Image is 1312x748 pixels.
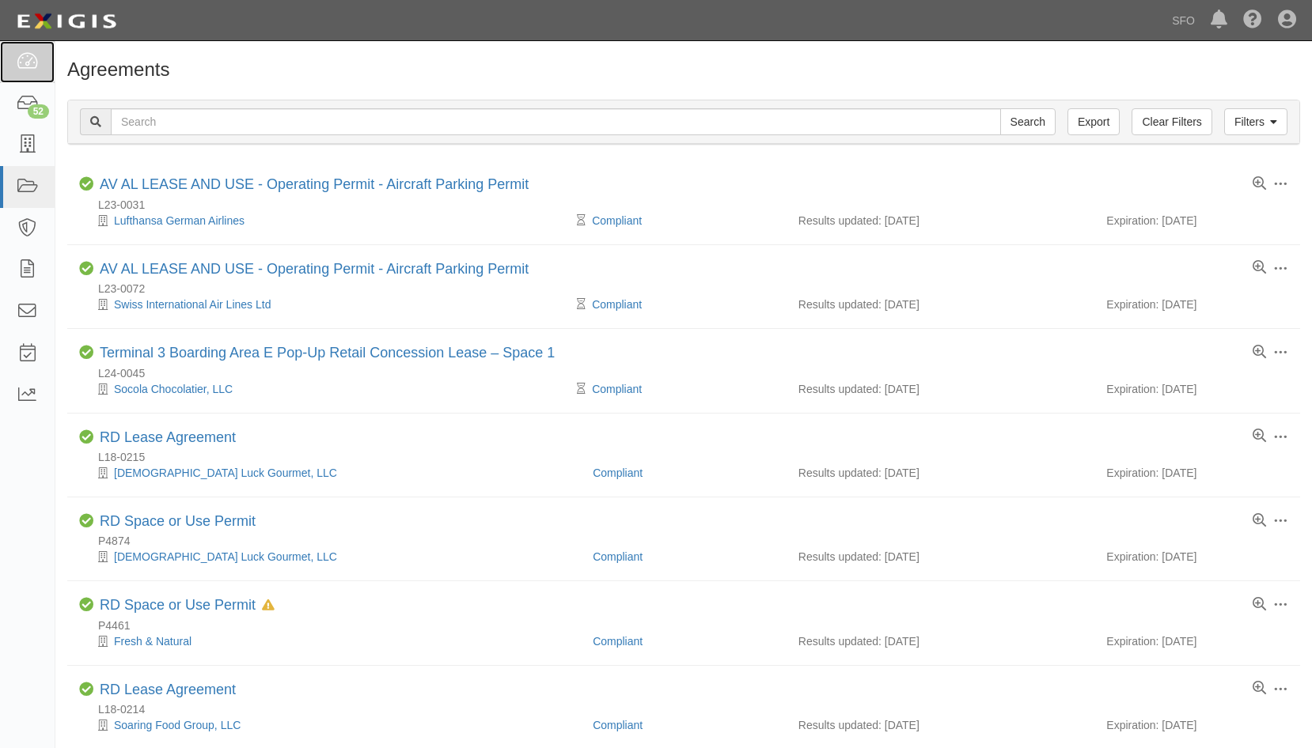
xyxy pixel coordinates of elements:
div: Lady Luck Gourmet, LLC [79,549,581,565]
div: Results updated: [DATE] [798,297,1083,312]
div: RD Lease Agreement [100,682,236,699]
a: Compliant [592,214,642,227]
input: Search [1000,108,1056,135]
a: View results summary [1253,429,1266,444]
h1: Agreements [67,59,1300,80]
div: RD Space or Use Permit [100,597,275,614]
div: Lady Luck Gourmet, LLC [79,465,581,481]
i: In Default since 11/09/2024 [262,600,275,611]
div: AV AL LEASE AND USE - Operating Permit - Aircraft Parking Permit [100,261,529,278]
div: Expiration: [DATE] [1106,213,1288,229]
div: Expiration: [DATE] [1106,549,1288,565]
a: [DEMOGRAPHIC_DATA] Luck Gourmet, LLC [114,550,337,563]
img: logo-5460c22ac91f19d4615b14bd174203de0afe785f0fc80cf4dbbc73dc1793850b.png [12,7,121,36]
a: Compliant [592,383,642,395]
a: RD Lease Agreement [100,429,236,445]
i: Pending Review [577,383,586,395]
div: Expiration: [DATE] [1106,381,1288,397]
div: Lufthansa German Airlines [79,213,581,229]
div: Results updated: [DATE] [798,549,1083,565]
a: Filters [1224,108,1287,135]
i: Compliant [79,598,93,612]
a: AV AL LEASE AND USE - Operating Permit - Aircraft Parking Permit [100,176,529,192]
div: L24-0045 [79,365,1300,381]
div: 52 [28,104,49,119]
i: Compliant [79,682,93,697]
div: AV AL LEASE AND USE - Operating Permit - Aircraft Parking Permit [100,176,529,194]
div: Expiration: [DATE] [1106,465,1288,481]
input: Search [111,108,1001,135]
a: AV AL LEASE AND USE - Operating Permit - Aircraft Parking Permit [100,261,529,277]
a: Socola Chocolatier, LLC [114,383,233,395]
div: L18-0215 [79,449,1300,465]
i: Pending Review [577,215,586,226]
a: Swiss International Air Lines Ltd [114,298,271,311]
i: Compliant [79,177,93,191]
a: RD Space or Use Permit [100,597,256,613]
div: Results updated: [DATE] [798,633,1083,649]
i: Help Center - Complianz [1243,11,1262,30]
a: Fresh & Natural [114,635,191,648]
div: Results updated: [DATE] [798,717,1083,733]
a: Terminal 3 Boarding Area E Pop-Up Retail Concession Lease – Space 1 [100,345,555,361]
div: L23-0072 [79,281,1300,297]
a: Compliant [593,719,643,731]
a: View results summary [1253,346,1266,360]
div: Results updated: [DATE] [798,465,1083,481]
i: Compliant [79,430,93,444]
div: Expiration: [DATE] [1106,297,1288,312]
div: Fresh & Natural [79,633,581,649]
div: Socola Chocolatier, LLC [79,381,581,397]
div: Results updated: [DATE] [798,381,1083,397]
a: Clear Filters [1132,108,1212,135]
div: P4461 [79,618,1300,633]
div: P4874 [79,533,1300,549]
i: Pending Review [577,299,586,310]
a: View results summary [1253,261,1266,275]
div: L23-0031 [79,197,1300,213]
i: Compliant [79,346,93,360]
div: Soaring Food Group, LLC [79,717,581,733]
div: RD Space or Use Permit [100,513,256,531]
a: View results summary [1253,514,1266,528]
div: Swiss International Air Lines Ltd [79,297,581,312]
a: RD Space or Use Permit [100,513,256,529]
a: RD Lease Agreement [100,682,236,697]
div: Expiration: [DATE] [1106,633,1288,649]
a: SFO [1164,5,1203,36]
a: Lufthansa German Airlines [114,214,245,227]
a: Compliant [593,467,643,479]
div: RD Lease Agreement [100,429,236,447]
div: Expiration: [DATE] [1106,717,1288,733]
a: View results summary [1253,682,1266,696]
a: Compliant [593,550,643,563]
a: [DEMOGRAPHIC_DATA] Luck Gourmet, LLC [114,467,337,479]
a: View results summary [1253,177,1266,191]
a: Export [1067,108,1120,135]
a: Compliant [592,298,642,311]
a: Soaring Food Group, LLC [114,719,241,731]
div: Results updated: [DATE] [798,213,1083,229]
i: Compliant [79,514,93,528]
div: L18-0214 [79,701,1300,717]
i: Compliant [79,262,93,276]
a: Compliant [593,635,643,648]
div: Terminal 3 Boarding Area E Pop-Up Retail Concession Lease – Space 1 [100,345,555,362]
a: View results summary [1253,598,1266,612]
